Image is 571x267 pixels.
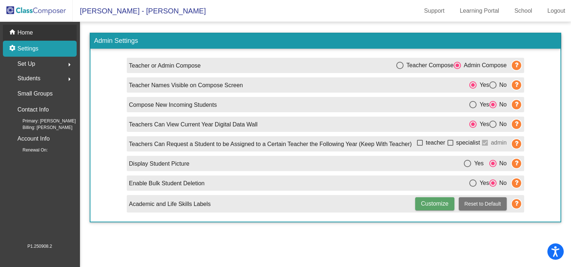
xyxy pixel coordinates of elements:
[65,60,74,69] mat-icon: arrow_right
[497,100,507,109] div: No
[456,138,480,147] span: specialist
[509,5,538,17] a: School
[396,61,507,70] mat-radio-group: Select an option
[129,120,258,129] p: Teachers Can View Current Year Digital Data Wall
[65,75,74,84] mat-icon: arrow_right
[17,73,40,84] span: Students
[129,101,217,109] p: Compose New Incoming Students
[17,59,35,69] span: Set Up
[418,5,450,17] a: Support
[497,159,507,168] div: No
[477,179,489,187] div: Yes
[497,120,507,129] div: No
[9,28,17,37] mat-icon: home
[90,33,560,49] h3: Admin Settings
[426,138,445,147] span: teacher
[11,118,76,124] span: Primary: [PERSON_NAME]
[9,44,17,53] mat-icon: settings
[454,5,505,17] a: Learning Portal
[129,140,412,149] p: Teachers Can Request a Student to be Assigned to a Certain Teacher the Following Year (Keep With ...
[477,100,489,109] div: Yes
[11,147,48,153] span: Renewal On:
[129,179,204,188] p: Enable Bulk Student Deletion
[469,80,507,89] mat-radio-group: Select an option
[542,5,571,17] a: Logout
[17,105,49,115] p: Contact Info
[129,81,243,90] p: Teacher Names Visible on Compose Screen
[459,197,507,210] button: Reset to Default
[469,120,507,129] mat-radio-group: Select an option
[491,138,507,147] span: admin
[404,61,454,70] div: Teacher Compose
[497,179,507,187] div: No
[11,124,72,131] span: Billing: [PERSON_NAME]
[17,89,53,99] p: Small Groups
[17,134,50,144] p: Account Info
[461,61,507,70] div: Admin Compose
[17,28,33,37] p: Home
[497,81,507,89] div: No
[415,197,454,210] button: Customize
[465,201,501,207] span: Reset to Default
[129,200,211,209] p: Academic and Life Skills Labels
[469,178,507,187] mat-radio-group: Select an option
[73,5,206,17] span: [PERSON_NAME] - [PERSON_NAME]
[464,159,507,168] mat-radio-group: Select an option
[471,159,483,168] div: Yes
[17,44,39,53] p: Settings
[477,81,489,89] div: Yes
[477,120,489,129] div: Yes
[421,201,449,207] span: Customize
[129,61,201,70] p: Teacher or Admin Compose
[129,159,189,168] p: Display Student Picture
[469,100,507,109] mat-radio-group: Select an option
